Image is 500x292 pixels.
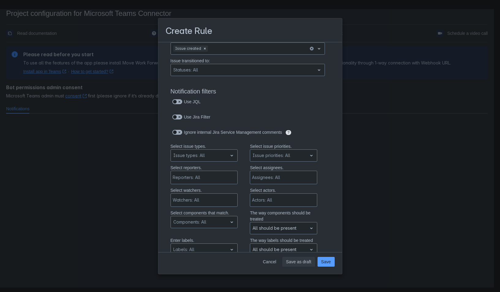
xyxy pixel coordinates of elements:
span: open [308,246,315,253]
span: open [228,218,235,226]
button: Save as draft [282,257,315,267]
p: The way labels should be treated [250,237,317,243]
span: Save as draft [286,257,311,267]
span: ? [286,130,291,135]
div: Issue created [173,46,202,52]
p: Select reporters. [171,165,238,171]
button: clear [309,46,314,51]
div: Remove Issue created [202,46,208,52]
p: Issue transitioned to: [171,58,325,64]
p: The way components should be treated [250,210,317,222]
span: open [315,45,323,52]
h3: Notification filters [171,88,330,97]
p: Select watchers. [171,187,238,193]
div: Ignore internal Jira Service Management comments [171,128,318,137]
button: Save [318,257,335,267]
div: Use JQL [171,97,211,106]
span: open [308,152,315,159]
p: Select issue priorities. [250,143,317,149]
span: Save [321,257,331,267]
span: open [308,224,315,232]
h3: Create Rule [166,26,212,38]
span: Cancel [263,257,276,267]
span: open [315,66,323,74]
span: Clear [202,46,207,51]
p: Select issue types. [171,143,238,149]
span: open [228,152,235,159]
p: Enter labels. [171,237,238,243]
p: Select assignees. [250,165,317,171]
p: Select actors. [250,187,317,193]
span: open [228,246,235,253]
p: Select components that match. [171,210,238,216]
div: Use Jira Filter [171,113,219,121]
button: Cancel [259,257,280,267]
